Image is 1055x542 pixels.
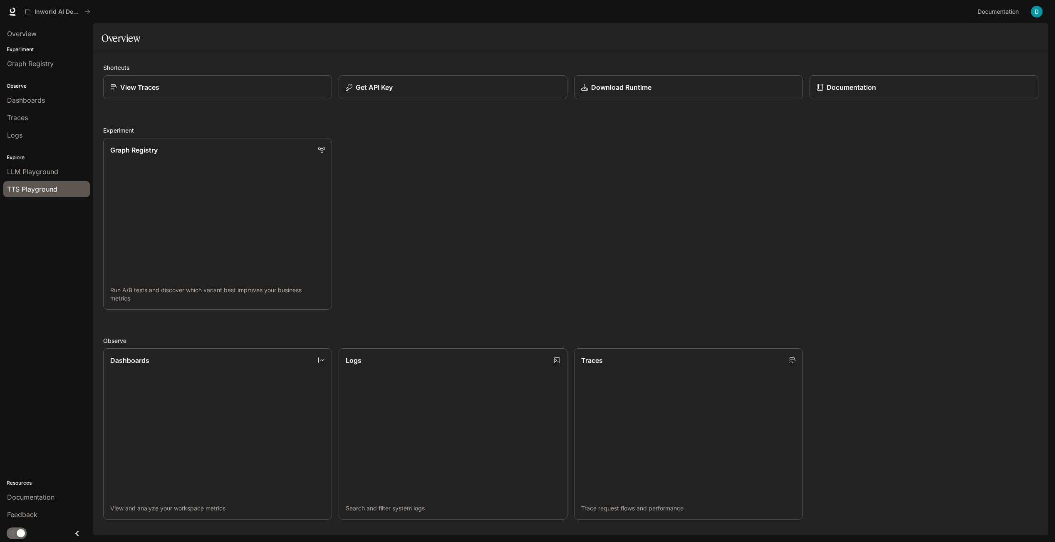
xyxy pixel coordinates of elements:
button: User avatar [1028,3,1045,20]
p: Graph Registry [110,145,158,155]
button: Get API Key [339,75,567,99]
span: Documentation [978,7,1019,17]
p: Download Runtime [591,82,651,92]
a: TracesTrace request flows and performance [574,348,803,520]
p: Logs [346,355,362,365]
p: Traces [581,355,603,365]
p: View Traces [120,82,159,92]
a: View Traces [103,75,332,99]
p: Documentation [827,82,876,92]
a: Documentation [974,3,1025,20]
h1: Overview [102,30,140,47]
p: View and analyze your workspace metrics [110,504,325,512]
a: LogsSearch and filter system logs [339,348,567,520]
a: DashboardsView and analyze your workspace metrics [103,348,332,520]
p: Get API Key [356,82,393,92]
a: Graph RegistryRun A/B tests and discover which variant best improves your business metrics [103,138,332,310]
h2: Observe [103,336,1038,345]
h2: Experiment [103,126,1038,135]
p: Inworld AI Demos [35,8,81,15]
a: Download Runtime [574,75,803,99]
a: Documentation [810,75,1038,99]
p: Dashboards [110,355,149,365]
p: Search and filter system logs [346,504,560,512]
h2: Shortcuts [103,63,1038,72]
img: User avatar [1031,6,1043,17]
button: All workspaces [22,3,94,20]
p: Trace request flows and performance [581,504,796,512]
p: Run A/B tests and discover which variant best improves your business metrics [110,286,325,303]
